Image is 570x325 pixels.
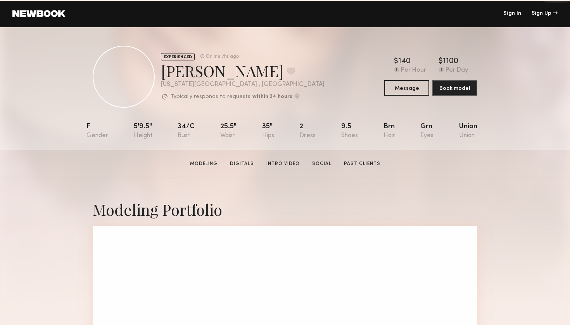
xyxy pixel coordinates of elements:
[398,58,411,65] div: 140
[187,160,221,167] a: Modeling
[401,67,426,74] div: Per Hour
[420,123,434,139] div: Grn
[161,53,195,60] div: EXPERIENCED
[384,80,429,96] button: Message
[341,123,358,139] div: 9.5
[227,160,257,167] a: Digitals
[86,123,108,139] div: F
[394,58,398,65] div: $
[446,67,468,74] div: Per Day
[341,160,383,167] a: Past Clients
[439,58,443,65] div: $
[252,94,292,100] b: within 24 hours
[178,123,195,139] div: 34/c
[161,81,325,88] div: [US_STATE][GEOGRAPHIC_DATA] , [GEOGRAPHIC_DATA]
[532,11,558,16] div: Sign Up
[220,123,237,139] div: 25.5"
[299,123,316,139] div: 2
[432,80,477,96] button: Book model
[383,123,395,139] div: Brn
[263,160,303,167] a: Intro Video
[503,11,521,16] a: Sign In
[443,58,458,65] div: 1100
[161,60,325,81] div: [PERSON_NAME]
[206,54,239,59] div: Online 7hr ago
[309,160,335,167] a: Social
[134,123,152,139] div: 5'9.5"
[459,123,477,139] div: Union
[93,199,477,220] div: Modeling Portfolio
[262,123,274,139] div: 35"
[171,94,250,100] p: Typically responds to requests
